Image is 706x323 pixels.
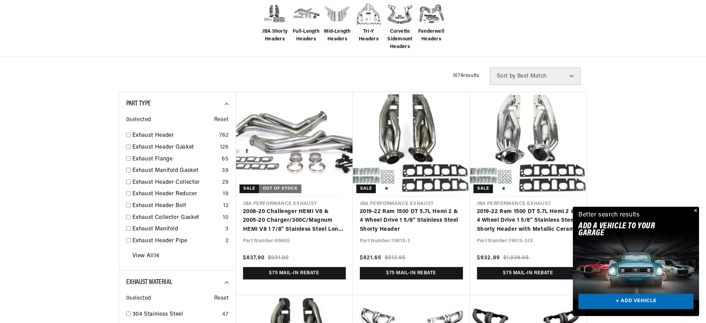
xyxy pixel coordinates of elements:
a: Exhaust Header Pipe [132,237,223,246]
a: 2019-22 Ram 1500 DT 5.7L Hemi 2 & 4 Wheel Drive 1 5/8" Stainless Steel Shorty Header with Metalli... [477,207,580,234]
a: Exhaust Collector Gasket [132,213,220,222]
span: Reset [214,116,229,125]
div: 29 [222,178,228,187]
span: 1078 results [453,73,479,78]
a: 304 Stainless Steel [132,310,220,319]
a: Exhaust Flange [132,155,219,164]
a: 2019-22 Ram 1500 DT 5.7L Hemi 2 & 4 Wheel Drive 1 5/8" Stainless Steel Shorty Header [360,207,463,234]
span: Exhaust Material [126,279,172,286]
img: JBA Shorty Headers [261,2,289,25]
span: Mid-Length Headers [324,28,351,44]
a: Exhaust Header [132,131,217,140]
span: Corvette Sidemount Headers [386,28,414,51]
div: 10 [223,213,228,222]
a: Exhaust Header Reducer [132,190,220,199]
a: Exhaust Header Gasket [132,143,217,152]
a: Exhaust Manifold Gasket [132,166,219,175]
div: 47 [222,310,228,319]
div: 762 [219,131,229,140]
a: View All 14 [132,252,160,261]
a: 2008-20 Challenger HEMI V8 & 2005-20 Charger/300C/Magnum HEMI V8 1 7/8" Stainless Steel Long Tube... [243,207,346,234]
span: 0 selected [126,116,151,125]
h2: Add A VEHICLE to your garage [578,223,676,237]
div: 12 [223,202,228,211]
span: Fenderwell Headers [417,28,445,44]
a: Exhaust Header Bolt [132,202,221,211]
span: Part Type [126,100,151,107]
span: Reset [214,294,229,303]
a: + ADD VEHICLE [578,294,693,309]
div: 65 [222,155,228,164]
span: Sort by [497,73,516,79]
div: Better search results [578,210,640,220]
span: Tri-Y Headers [355,28,383,44]
a: Exhaust Manifold [132,225,222,234]
div: 2 [226,237,229,246]
div: 3 [225,225,229,234]
select: Sort by [490,68,581,85]
div: 19 [223,190,228,199]
button: Close [691,207,699,215]
a: Exhaust Header Collector [132,178,220,187]
span: Full-Length Headers [292,28,320,44]
img: Full-Length Headers [292,3,320,25]
div: 39 [222,166,228,175]
div: 126 [220,143,229,152]
span: JBA Shorty Headers [261,28,289,44]
span: 0 selected [126,294,151,303]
